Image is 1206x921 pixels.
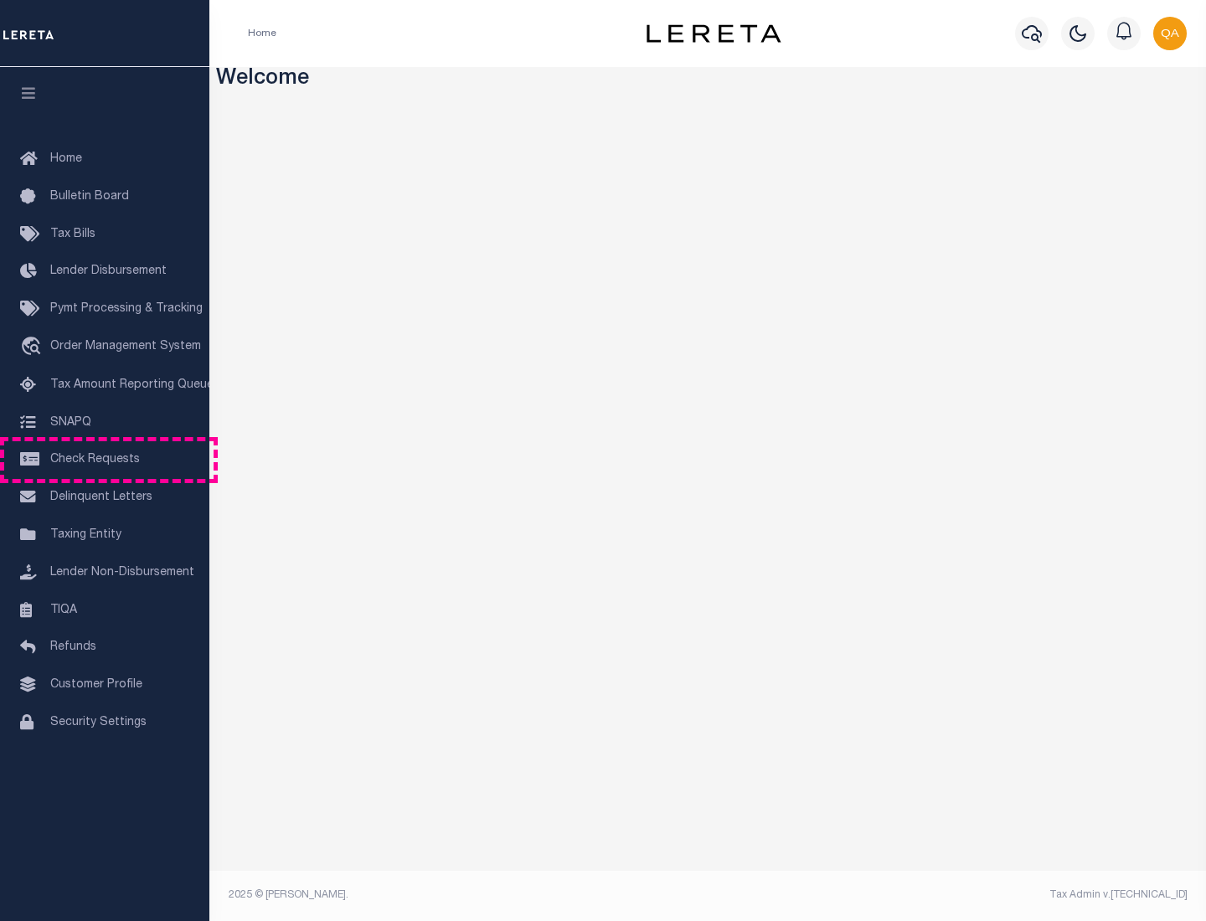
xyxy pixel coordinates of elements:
[647,24,781,43] img: logo-dark.svg
[50,379,214,391] span: Tax Amount Reporting Queue
[50,229,95,240] span: Tax Bills
[50,567,194,579] span: Lender Non-Disbursement
[216,67,1200,93] h3: Welcome
[248,26,276,41] li: Home
[216,888,709,903] div: 2025 © [PERSON_NAME].
[50,153,82,165] span: Home
[50,454,140,466] span: Check Requests
[20,337,47,358] i: travel_explore
[50,491,152,503] span: Delinquent Letters
[50,529,121,541] span: Taxing Entity
[50,265,167,277] span: Lender Disbursement
[50,341,201,352] span: Order Management System
[50,717,147,728] span: Security Settings
[50,641,96,653] span: Refunds
[50,303,203,315] span: Pymt Processing & Tracking
[1153,17,1187,50] img: svg+xml;base64,PHN2ZyB4bWxucz0iaHR0cDovL3d3dy53My5vcmcvMjAwMC9zdmciIHBvaW50ZXItZXZlbnRzPSJub25lIi...
[50,416,91,428] span: SNAPQ
[50,604,77,615] span: TIQA
[720,888,1188,903] div: Tax Admin v.[TECHNICAL_ID]
[50,191,129,203] span: Bulletin Board
[50,679,142,691] span: Customer Profile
